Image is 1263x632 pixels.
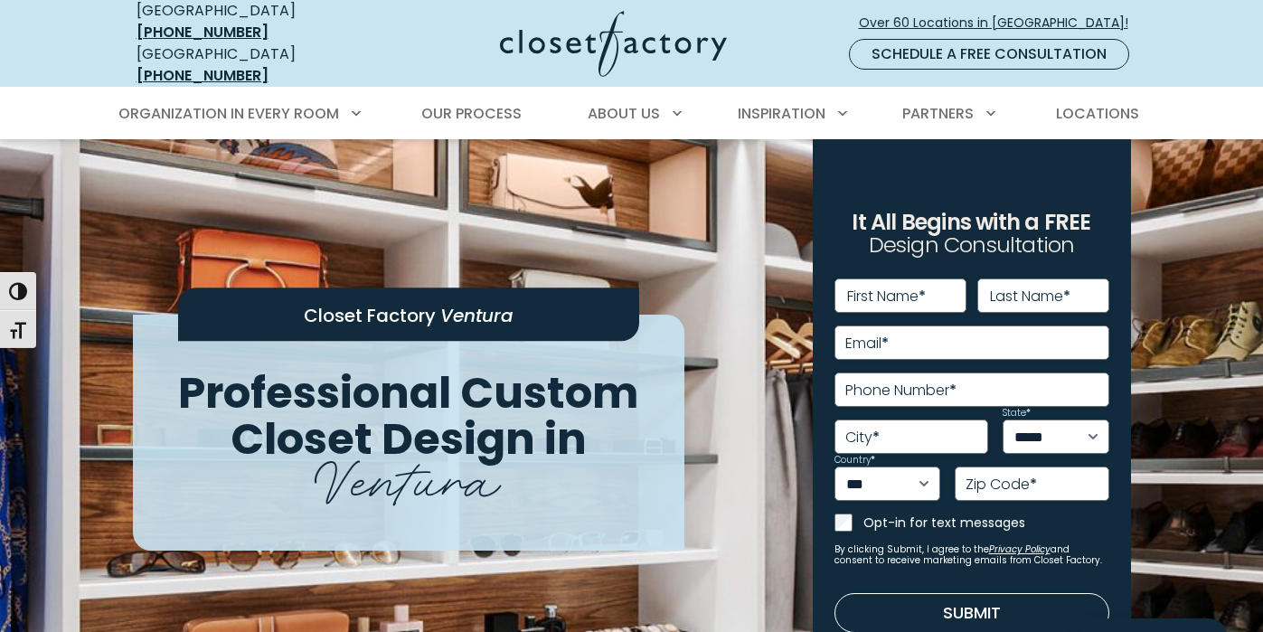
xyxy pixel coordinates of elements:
[500,11,727,77] img: Closet Factory Logo
[966,477,1037,492] label: Zip Code
[859,14,1143,33] span: Over 60 Locations in [GEOGRAPHIC_DATA]!
[849,39,1129,70] a: Schedule a Free Consultation
[989,542,1051,556] a: Privacy Policy
[118,103,339,124] span: Organization in Every Room
[847,289,926,304] label: First Name
[137,65,269,86] a: [PHONE_NUMBER]
[1056,103,1139,124] span: Locations
[738,103,825,124] span: Inspiration
[858,7,1144,39] a: Over 60 Locations in [GEOGRAPHIC_DATA]!
[834,544,1109,566] small: By clicking Submit, I agree to the and consent to receive marketing emails from Closet Factory.
[588,103,660,124] span: About Us
[902,103,974,124] span: Partners
[421,103,522,124] span: Our Process
[304,303,436,328] span: Closet Factory
[845,336,889,351] label: Email
[178,363,638,469] span: Professional Custom Closet Design in
[1003,409,1031,418] label: State
[990,289,1070,304] label: Last Name
[852,207,1090,237] span: It All Begins with a FREE
[137,22,269,42] a: [PHONE_NUMBER]
[315,435,502,517] span: Ventura
[834,456,875,465] label: Country
[440,303,514,328] span: Ventura
[106,89,1158,139] nav: Primary Menu
[137,43,358,87] div: [GEOGRAPHIC_DATA]
[845,430,880,445] label: City
[845,383,957,398] label: Phone Number
[863,514,1109,532] label: Opt-in for text messages
[869,231,1075,260] span: Design Consultation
